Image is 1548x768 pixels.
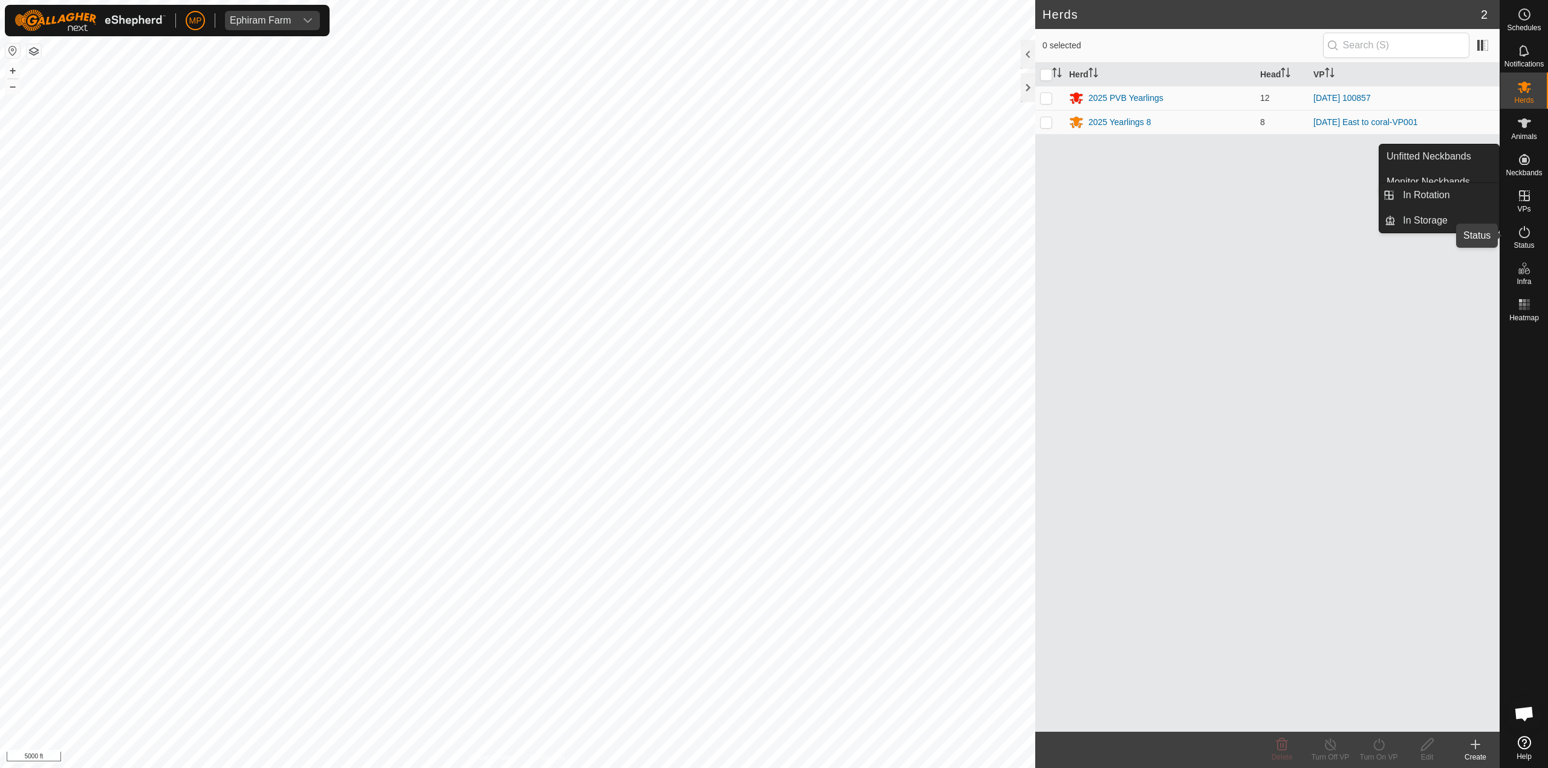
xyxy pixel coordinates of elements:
button: + [5,63,20,78]
span: Unfitted Neckbands [1387,149,1471,164]
span: Heatmap [1509,314,1539,321]
a: In Rotation [1396,183,1499,207]
div: 2025 Yearlings 8 [1088,116,1151,129]
p-sorticon: Activate to sort [1281,69,1290,79]
button: – [5,79,20,94]
span: Schedules [1507,24,1541,31]
a: [DATE] 100857 [1313,93,1371,103]
span: 2 [1481,5,1488,24]
h2: Herds [1042,7,1481,22]
div: Turn Off VP [1306,752,1354,763]
p-sorticon: Activate to sort [1088,69,1098,79]
a: Unfitted Neckbands [1379,144,1499,169]
div: Create [1451,752,1500,763]
a: Monitor Neckbands [1379,170,1499,194]
span: Status [1514,242,1534,249]
li: In Rotation [1379,183,1499,207]
span: 8 [1260,117,1265,127]
span: Help [1517,753,1532,760]
input: Search (S) [1323,33,1469,58]
span: Herds [1514,97,1533,104]
span: VPs [1517,205,1530,213]
span: Ephiram Farm [225,11,296,30]
span: 0 selected [1042,39,1323,52]
button: Map Layers [27,44,41,59]
th: Head [1255,63,1309,86]
a: Open chat [1506,695,1543,732]
span: Notifications [1504,60,1544,68]
a: Privacy Policy [470,752,515,763]
span: In Rotation [1403,188,1449,202]
span: Animals [1511,133,1537,140]
p-sorticon: Activate to sort [1325,69,1335,79]
a: Help [1500,731,1548,765]
span: Monitor Neckbands [1387,175,1470,189]
p-sorticon: Activate to sort [1052,69,1062,79]
th: Herd [1064,63,1255,86]
div: Turn On VP [1354,752,1403,763]
a: In Storage [1396,208,1499,233]
a: Contact Us [530,752,565,763]
a: [DATE] East to coral-VP001 [1313,117,1417,127]
div: dropdown trigger [296,11,320,30]
div: 2025 PVB Yearlings [1088,92,1163,105]
span: MP [189,15,202,27]
img: Gallagher Logo [15,10,166,31]
span: Infra [1517,278,1531,285]
button: Reset Map [5,44,20,58]
span: In Storage [1403,213,1448,228]
th: VP [1309,63,1500,86]
div: Ephiram Farm [230,16,291,25]
li: In Storage [1379,208,1499,233]
span: Delete [1272,753,1293,761]
span: 12 [1260,93,1270,103]
span: Neckbands [1506,169,1542,176]
div: Edit [1403,752,1451,763]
